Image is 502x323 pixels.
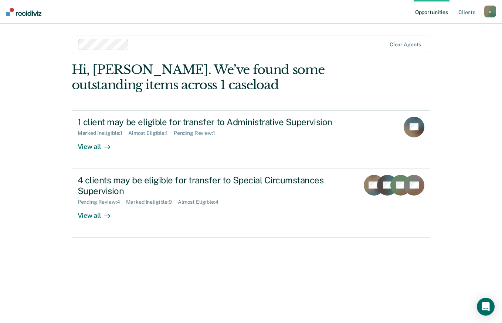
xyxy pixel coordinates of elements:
[6,8,41,16] img: Recidiviz
[126,199,178,205] div: Marked Ineligible : 9
[72,110,431,169] a: 1 client may be eligible for transfer to Administrative SupervisionMarked Ineligible:1Almost Elig...
[78,205,119,220] div: View all
[128,130,174,136] div: Almost Eligible : 1
[178,199,224,205] div: Almost Eligible : 4
[72,169,431,238] a: 4 clients may be eligible for transfer to Special Circumstances SupervisionPending Review:4Marked...
[78,136,119,151] div: View all
[390,41,421,48] div: Clear agents
[78,175,337,196] div: 4 clients may be eligible for transfer to Special Circumstances Supervision
[484,6,496,17] button: s
[72,62,359,93] div: Hi, [PERSON_NAME]. We’ve found some outstanding items across 1 caseload
[78,130,128,136] div: Marked Ineligible : 1
[78,199,126,205] div: Pending Review : 4
[477,298,495,316] div: Open Intercom Messenger
[78,117,337,127] div: 1 client may be eligible for transfer to Administrative Supervision
[174,130,221,136] div: Pending Review : 1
